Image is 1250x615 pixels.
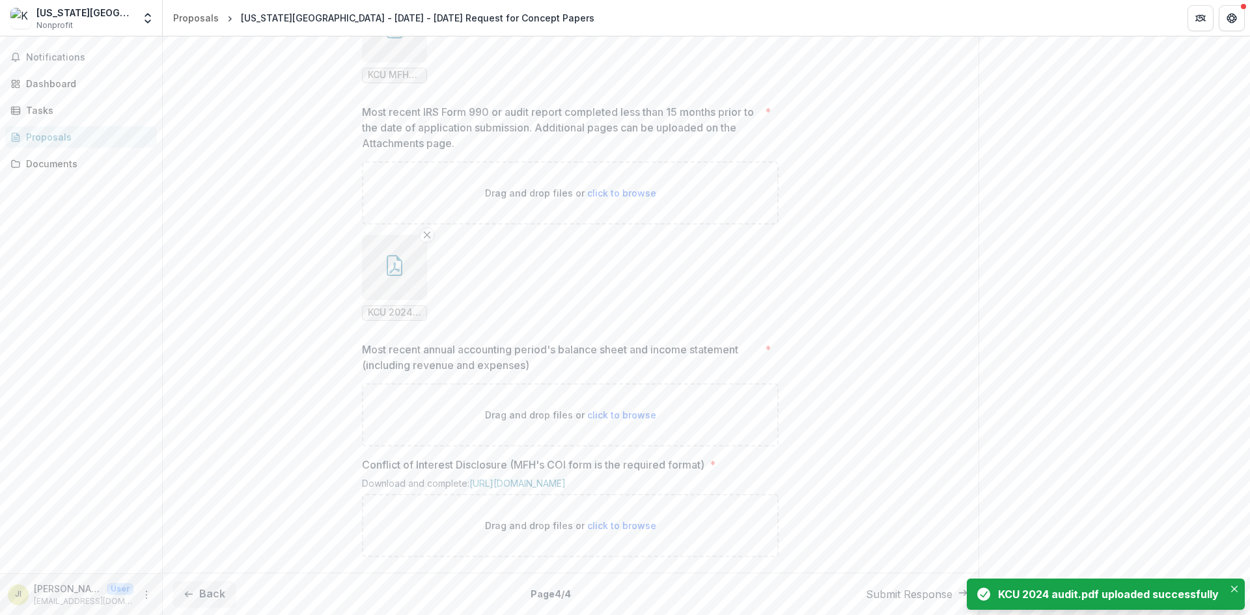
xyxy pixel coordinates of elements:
[34,582,102,595] p: [PERSON_NAME]
[1219,5,1245,31] button: Get Help
[368,307,421,318] span: KCU 2024 audit.pdf
[26,77,146,90] div: Dashboard
[5,100,157,121] a: Tasks
[5,153,157,174] a: Documents
[168,8,600,27] nav: breadcrumb
[362,478,779,494] div: Download and complete:
[587,520,656,531] span: click to browse
[469,478,566,489] a: [URL][DOMAIN_NAME]
[485,519,656,532] p: Drag and drop files or
[5,73,157,94] a: Dashboard
[26,130,146,144] div: Proposals
[485,408,656,422] p: Drag and drop files or
[241,11,594,25] div: [US_STATE][GEOGRAPHIC_DATA] - [DATE] - [DATE] Request for Concept Papers
[36,6,133,20] div: [US_STATE][GEOGRAPHIC_DATA]
[362,104,760,151] p: Most recent IRS Form 990 or audit report completed less than 15 months prior to the date of appli...
[173,581,236,607] button: Back
[139,587,154,603] button: More
[1227,581,1242,597] button: Close
[15,590,21,599] div: Jennifer Ingraham
[362,235,427,321] div: Remove FileKCU 2024 audit.pdf
[36,20,73,31] span: Nonprofit
[5,126,157,148] a: Proposals
[962,573,1250,615] div: Notifications-bottom-right
[26,157,146,171] div: Documents
[368,70,421,81] span: KCU MFH Health Equity Fund Budget [DATE].xlsx
[419,227,435,243] button: Remove File
[107,583,133,595] p: User
[1187,5,1214,31] button: Partners
[531,587,571,601] p: Page 4 / 4
[173,11,219,25] div: Proposals
[26,103,146,117] div: Tasks
[168,8,224,27] a: Proposals
[998,586,1219,602] div: KCU 2024 audit.pdf uploaded successfully
[5,47,157,68] button: Notifications
[139,5,157,31] button: Open entity switcher
[485,186,656,200] p: Drag and drop files or
[362,342,760,373] p: Most recent annual accounting period's balance sheet and income statement (including revenue and ...
[362,457,704,472] p: Conflict of Interest Disclosure (MFH's COI form is the required format)
[587,187,656,198] span: click to browse
[866,586,968,602] button: Submit Response
[10,8,31,29] img: Kansas City University
[26,52,152,63] span: Notifications
[587,409,656,420] span: click to browse
[34,595,133,607] p: [EMAIL_ADDRESS][DOMAIN_NAME]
